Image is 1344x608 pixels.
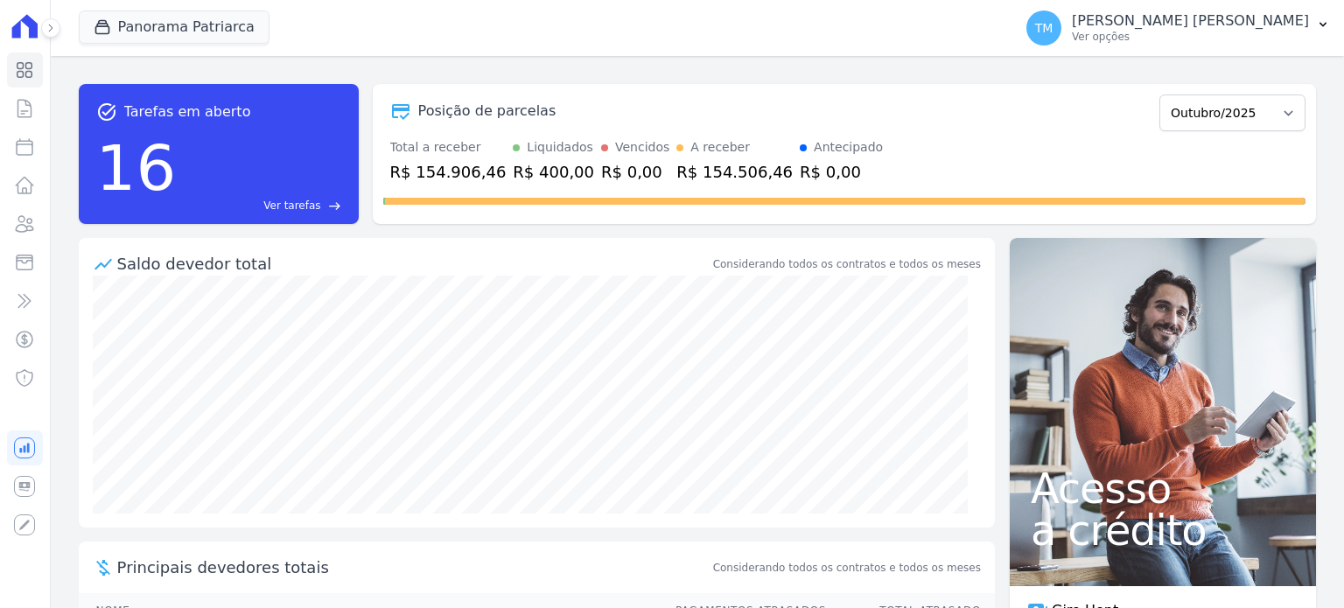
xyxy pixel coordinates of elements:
span: a crédito [1031,509,1295,551]
span: TM [1035,22,1053,34]
div: Total a receber [390,138,507,157]
div: R$ 400,00 [513,160,594,184]
span: Acesso [1031,467,1295,509]
p: [PERSON_NAME] [PERSON_NAME] [1072,12,1309,30]
div: Saldo devedor total [117,252,710,276]
div: Vencidos [615,138,669,157]
div: R$ 154.906,46 [390,160,507,184]
a: Ver tarefas east [183,198,340,213]
p: Ver opções [1072,30,1309,44]
button: TM [PERSON_NAME] [PERSON_NAME] Ver opções [1012,3,1344,52]
div: Considerando todos os contratos e todos os meses [713,256,981,272]
div: Posição de parcelas [418,101,556,122]
span: Principais devedores totais [117,556,710,579]
div: R$ 0,00 [601,160,669,184]
span: task_alt [96,101,117,122]
div: R$ 0,00 [800,160,883,184]
span: Ver tarefas [263,198,320,213]
div: 16 [96,122,177,213]
span: Tarefas em aberto [124,101,251,122]
div: R$ 154.506,46 [676,160,793,184]
div: Antecipado [814,138,883,157]
span: Considerando todos os contratos e todos os meses [713,560,981,576]
span: east [328,199,341,213]
button: Panorama Patriarca [79,10,269,44]
div: Liquidados [527,138,593,157]
div: A receber [690,138,750,157]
